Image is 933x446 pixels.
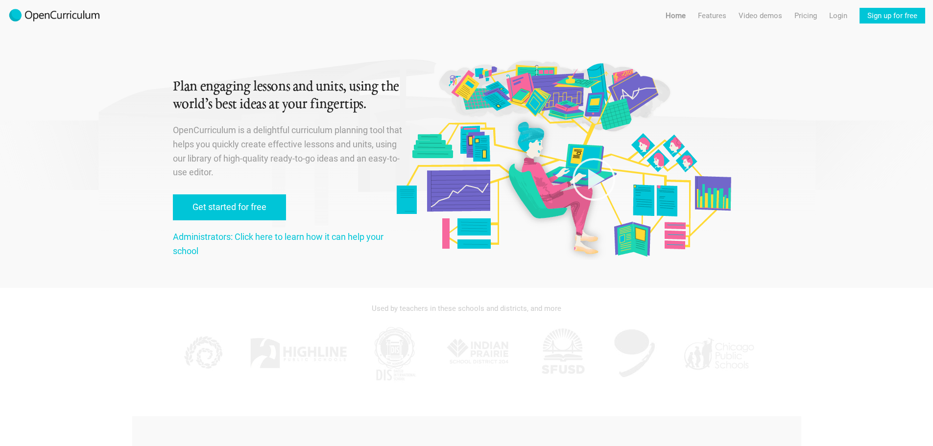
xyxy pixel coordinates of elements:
img: DIS.jpg [370,324,419,383]
img: IPSD.jpg [442,324,515,383]
img: Original illustration by Malisa Suchanya, Oakland, CA (malisasuchanya.com) [393,59,734,260]
a: Login [829,8,847,23]
img: SFUSD.jpg [538,324,587,383]
a: Pricing [794,8,817,23]
h1: Plan engaging lessons and units, using the world’s best ideas at your fingertips. [173,78,404,114]
p: OpenCurriculum is a delightful curriculum planning tool that helps you quickly create effective l... [173,123,404,180]
div: Used by teachers in these schools and districts, and more [173,298,761,319]
a: Administrators: Click here to learn how it can help your school [173,232,383,256]
a: Home [666,8,686,23]
a: Video demos [739,8,782,23]
img: Highline.jpg [249,324,347,383]
a: Get started for free [173,194,286,220]
img: 2017-logo-m.png [8,8,101,23]
img: AGK.jpg [610,324,659,383]
a: Features [698,8,726,23]
a: Sign up for free [860,8,925,23]
img: KPPCS.jpg [178,324,227,383]
img: CPS.jpg [682,324,755,383]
